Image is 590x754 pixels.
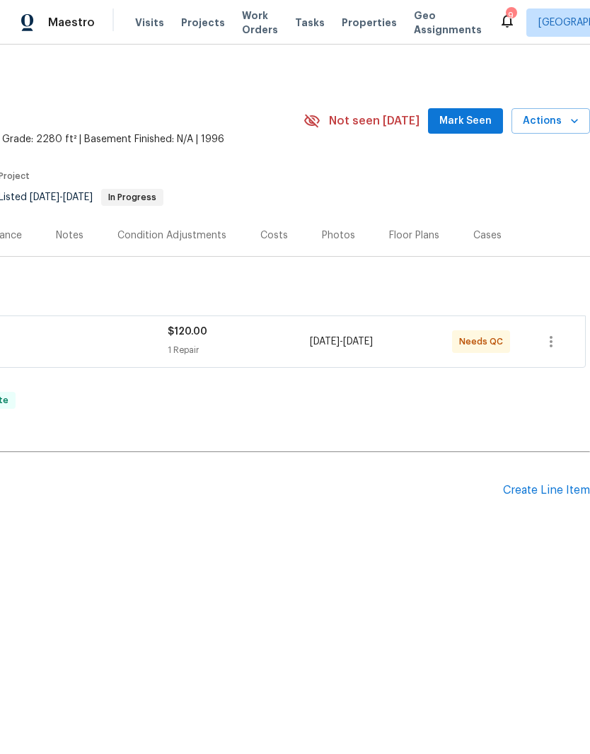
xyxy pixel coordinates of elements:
[428,108,503,134] button: Mark Seen
[117,228,226,243] div: Condition Adjustments
[103,193,162,202] span: In Progress
[389,228,439,243] div: Floor Plans
[168,343,310,357] div: 1 Repair
[135,16,164,30] span: Visits
[523,112,579,130] span: Actions
[511,108,590,134] button: Actions
[295,18,325,28] span: Tasks
[242,8,278,37] span: Work Orders
[459,335,509,349] span: Needs QC
[48,16,95,30] span: Maestro
[260,228,288,243] div: Costs
[322,228,355,243] div: Photos
[181,16,225,30] span: Projects
[329,114,420,128] span: Not seen [DATE]
[439,112,492,130] span: Mark Seen
[343,337,373,347] span: [DATE]
[56,228,83,243] div: Notes
[506,8,516,23] div: 9
[168,327,207,337] span: $120.00
[30,192,93,202] span: -
[503,484,590,497] div: Create Line Item
[310,337,340,347] span: [DATE]
[310,335,373,349] span: -
[414,8,482,37] span: Geo Assignments
[342,16,397,30] span: Properties
[30,192,59,202] span: [DATE]
[473,228,502,243] div: Cases
[63,192,93,202] span: [DATE]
